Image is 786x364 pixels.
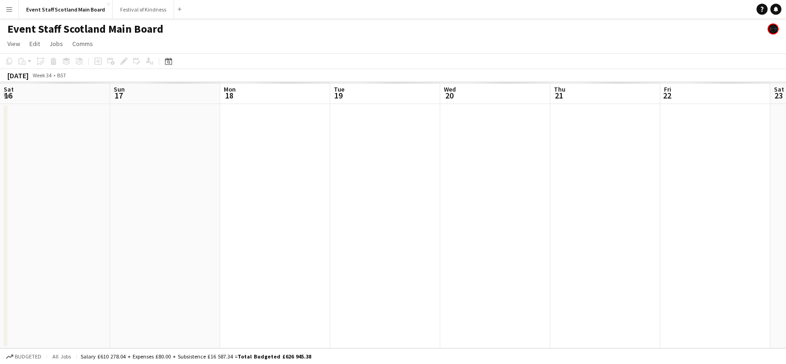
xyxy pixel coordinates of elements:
span: 16 [2,90,14,101]
a: Edit [26,38,44,50]
span: 18 [222,90,236,101]
span: Sun [114,85,125,93]
div: Salary £610 278.04 + Expenses £80.00 + Subsistence £16 587.34 = [81,353,311,360]
button: Budgeted [5,352,43,362]
h1: Event Staff Scotland Main Board [7,22,163,36]
span: Budgeted [15,353,41,360]
span: Week 34 [30,72,53,79]
span: 21 [553,90,565,101]
span: Wed [444,85,456,93]
span: 23 [773,90,784,101]
span: Total Budgeted £626 945.38 [238,353,311,360]
span: All jobs [51,353,73,360]
span: Sat [4,85,14,93]
app-user-avatar: Event Staff Scotland [768,23,779,35]
span: Fri [664,85,671,93]
a: View [4,38,24,50]
span: 17 [112,90,125,101]
span: Jobs [49,40,63,48]
span: 19 [332,90,344,101]
span: View [7,40,20,48]
div: [DATE] [7,71,29,80]
span: Comms [72,40,93,48]
a: Jobs [46,38,67,50]
span: 20 [442,90,456,101]
span: Edit [29,40,40,48]
button: Festival of Kindness [113,0,174,18]
span: Sat [774,85,784,93]
span: Thu [554,85,565,93]
div: BST [57,72,66,79]
button: Event Staff Scotland Main Board [19,0,113,18]
a: Comms [69,38,97,50]
span: 22 [663,90,671,101]
span: Mon [224,85,236,93]
span: Tue [334,85,344,93]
